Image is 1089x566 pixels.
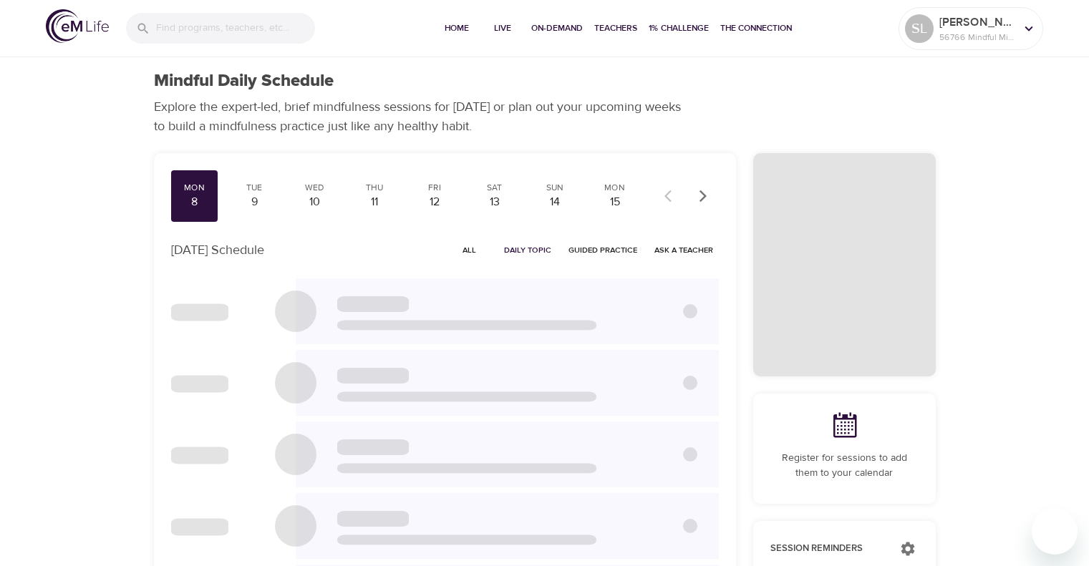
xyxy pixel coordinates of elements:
span: Teachers [594,21,637,36]
div: 11 [357,194,392,210]
div: Mon [597,182,633,194]
div: SL [905,14,934,43]
span: On-Demand [531,21,583,36]
input: Find programs, teachers, etc... [156,13,315,44]
span: Ask a Teacher [654,243,713,257]
div: Wed [296,182,332,194]
div: Thu [357,182,392,194]
div: Tue [236,182,272,194]
div: Sun [537,182,573,194]
div: 12 [417,194,452,210]
div: 15 [597,194,633,210]
div: 13 [477,194,513,210]
iframe: Button to launch messaging window [1032,509,1078,555]
div: 10 [296,194,332,210]
span: The Connection [720,21,792,36]
p: 56766 Mindful Minutes [939,31,1015,44]
p: Register for sessions to add them to your calendar [770,451,919,481]
div: 9 [236,194,272,210]
p: Explore the expert-led, brief mindfulness sessions for [DATE] or plan out your upcoming weeks to ... [154,97,691,136]
div: Fri [417,182,452,194]
div: Mon [177,182,213,194]
button: Ask a Teacher [649,239,719,261]
p: Session Reminders [770,542,886,556]
button: Daily Topic [498,239,557,261]
button: All [447,239,493,261]
h1: Mindful Daily Schedule [154,71,334,92]
p: [DATE] Schedule [171,240,264,260]
span: Daily Topic [504,243,551,257]
div: 8 [177,194,213,210]
img: logo [46,9,109,43]
button: Guided Practice [563,239,643,261]
span: Live [485,21,520,36]
span: All [452,243,487,257]
span: 1% Challenge [649,21,709,36]
div: Sat [477,182,513,194]
div: 14 [537,194,573,210]
p: [PERSON_NAME] [939,14,1015,31]
span: Home [440,21,474,36]
span: Guided Practice [568,243,637,257]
